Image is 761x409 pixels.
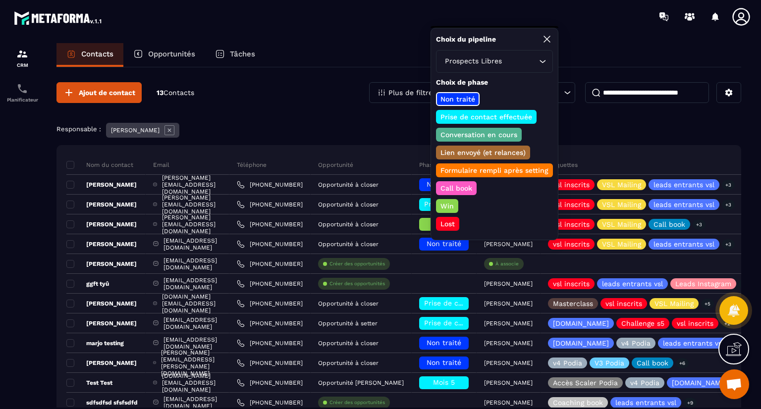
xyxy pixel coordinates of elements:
span: Non traité [427,240,461,248]
a: Opportunités [123,43,205,67]
a: [PHONE_NUMBER] [237,220,303,228]
span: Mois 5 [433,378,455,386]
p: Téléphone [237,161,267,169]
p: [PERSON_NAME] [66,260,137,268]
p: marjo testing [66,339,124,347]
p: Opportunité à setter [318,320,378,327]
p: +3 [722,200,735,210]
p: Contacts [81,50,113,58]
a: Ouvrir le chat [719,369,749,399]
img: logo [14,9,103,27]
p: [DOMAIN_NAME] [553,320,609,327]
p: Créer des opportunités [329,280,385,287]
p: Responsable : [56,125,101,133]
p: Lien envoyé (et relances) [439,148,527,157]
span: Prise de contact effectuée [424,299,516,307]
p: [PERSON_NAME] [66,220,137,228]
p: VSL Mailing [602,181,641,188]
p: vsl inscrits [553,241,590,248]
p: v4 Podia [630,379,659,386]
p: Non traité [439,94,477,104]
p: +3 [693,219,706,230]
p: [PERSON_NAME] [66,359,137,367]
p: vsl inscrits [553,221,590,228]
p: leads entrants vsl [653,201,714,208]
p: Lost [439,219,456,229]
p: Leads Instagram [675,280,731,287]
a: formationformationCRM [2,41,42,75]
p: Opportunité à closer [318,340,379,347]
p: [PERSON_NAME] [66,201,137,208]
p: VSL Mailing [602,201,641,208]
p: +5 [701,299,714,309]
p: Créer des opportunités [329,260,385,267]
p: Test Test [66,379,112,387]
p: Accès Scaler Podia [553,379,618,386]
p: Choix du pipeline [436,35,496,44]
p: [PERSON_NAME] [484,320,533,327]
span: Contacts [163,89,194,97]
p: Phase [419,161,436,169]
p: [PERSON_NAME] [66,240,137,248]
a: schedulerschedulerPlanificateur [2,75,42,110]
p: Call book [439,183,474,193]
p: Call book [653,221,685,228]
p: Conversation en cours [439,130,519,140]
a: [PHONE_NUMBER] [237,399,303,407]
a: Contacts [56,43,123,67]
p: Win [439,201,455,211]
p: leads entrants vsl [663,340,724,347]
a: [PHONE_NUMBER] [237,339,303,347]
p: Opportunité à closer [318,300,379,307]
p: V3 Podia [595,359,624,366]
p: [PERSON_NAME] [66,300,137,307]
p: [PERSON_NAME] [484,379,533,386]
p: Prise de contact effectuée [439,112,534,122]
p: +2 [739,279,752,289]
p: vsl inscrits [553,280,590,287]
p: Challenge s5 [621,320,664,327]
p: Choix de phase [436,78,553,87]
span: Non traité [427,358,461,366]
p: VSL Mailing [602,221,641,228]
span: Prospects Libres [442,56,504,67]
p: Plus de filtre [388,89,433,96]
p: Opportunités [148,50,195,58]
p: Opportunité à closer [318,181,379,188]
p: VSL Mailing [602,241,641,248]
input: Search for option [504,56,537,67]
a: [PHONE_NUMBER] [237,181,303,189]
p: +9 [684,398,697,408]
p: Planificateur [2,97,42,102]
p: v4 Podia [553,359,582,366]
p: Opportunité à closer [318,221,379,228]
p: 13 [157,88,194,98]
p: leads entrants vsl [653,181,714,188]
p: [DOMAIN_NAME] [553,340,609,347]
p: [PERSON_NAME] [484,300,533,307]
p: CRM [2,62,42,68]
p: [DOMAIN_NAME] [672,379,728,386]
p: Étiquettes [548,161,578,169]
p: +3 [722,239,735,250]
p: Masterclass [553,300,593,307]
p: ggft tyû [66,280,109,288]
p: sdfsdfsd sfsfsdfd [66,399,138,407]
p: leads entrants vsl [615,399,676,406]
p: [PERSON_NAME] [111,127,160,134]
p: [PERSON_NAME] [484,241,533,248]
p: v4 Podia [621,340,651,347]
p: Opportunité [PERSON_NAME] [318,379,404,386]
p: [PERSON_NAME] [66,181,137,189]
span: Prise de contact effectuée [424,319,516,327]
p: [PERSON_NAME] [66,319,137,327]
p: leads entrants vsl [602,280,663,287]
p: [PERSON_NAME] [484,399,533,406]
p: +6 [676,358,689,368]
span: Ajout de contact [79,88,135,98]
p: leads entrants vsl [653,241,714,248]
p: Call book [637,359,668,366]
p: À associe [495,260,519,267]
p: Nom du contact [66,161,133,169]
a: [PHONE_NUMBER] [237,260,303,268]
